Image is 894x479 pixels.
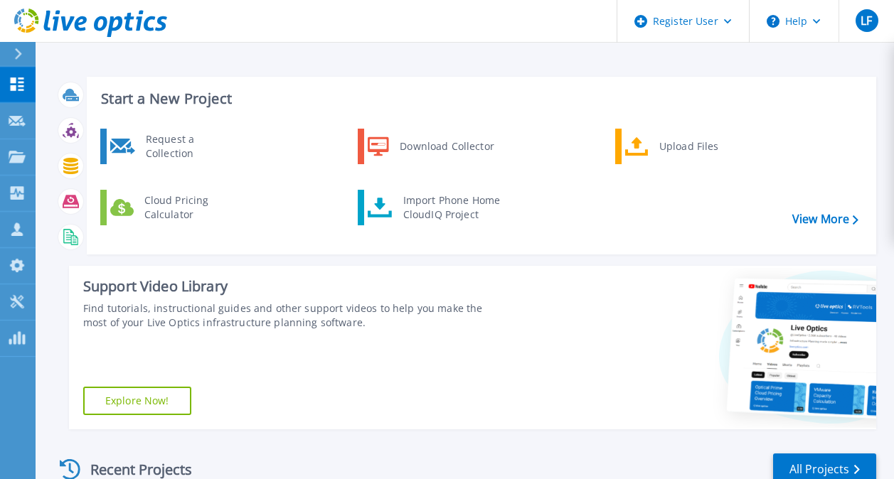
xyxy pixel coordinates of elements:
div: Request a Collection [139,132,243,161]
a: Upload Files [615,129,761,164]
a: View More [792,212,858,226]
div: Support Video Library [83,277,503,296]
a: Request a Collection [100,129,246,164]
a: Cloud Pricing Calculator [100,190,246,225]
a: Explore Now! [83,387,191,415]
div: Download Collector [393,132,500,161]
h3: Start a New Project [101,91,858,107]
div: Cloud Pricing Calculator [137,193,243,222]
div: Upload Files [652,132,757,161]
span: LF [861,15,872,26]
a: Download Collector [358,129,504,164]
div: Find tutorials, instructional guides and other support videos to help you make the most of your L... [83,301,503,330]
div: Import Phone Home CloudIQ Project [396,193,507,222]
